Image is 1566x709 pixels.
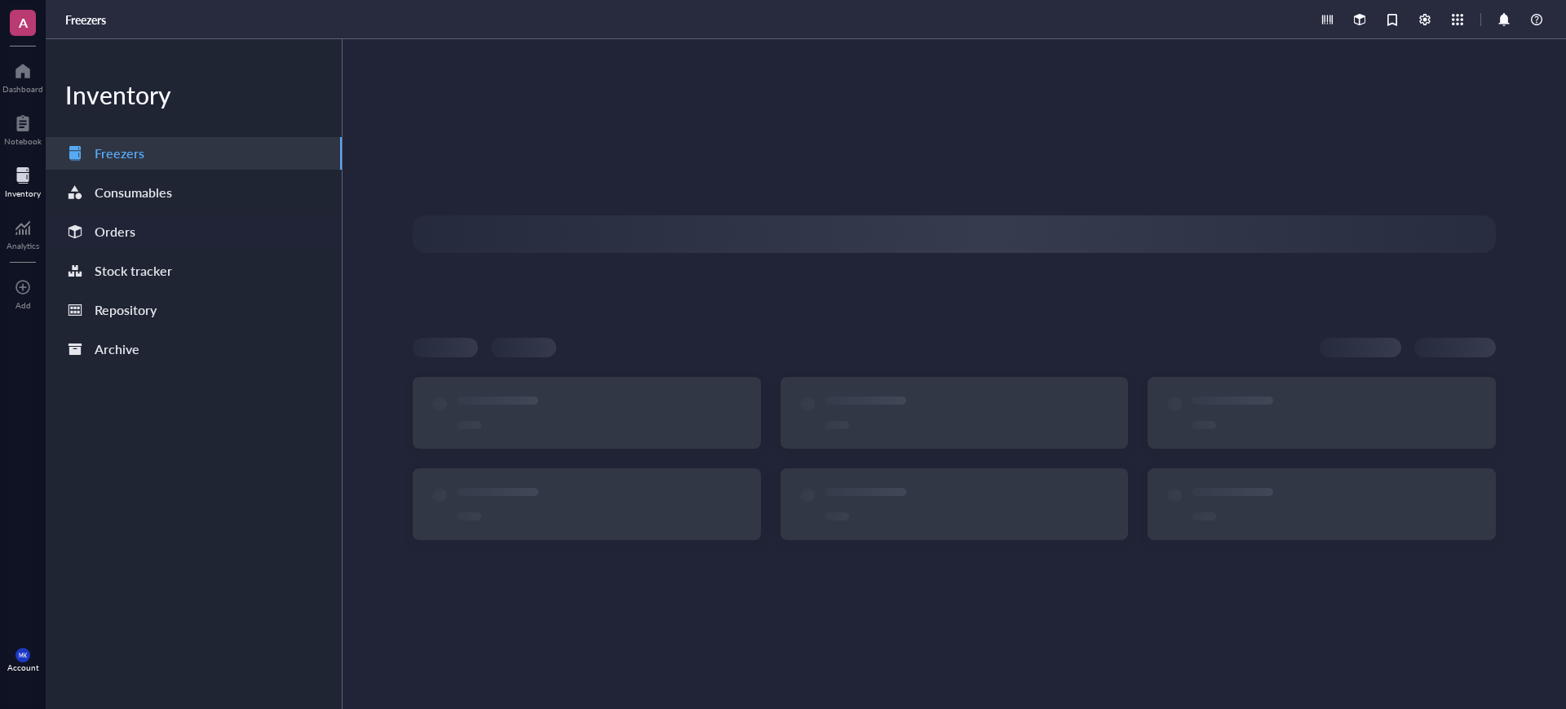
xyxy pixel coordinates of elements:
div: Inventory [5,188,41,198]
a: Stock tracker [46,255,342,287]
a: Dashboard [2,58,43,94]
div: Archive [95,338,139,361]
div: Orders [95,220,135,243]
a: Freezers [65,12,109,27]
a: Analytics [7,215,39,250]
a: Consumables [46,176,342,209]
div: Freezers [95,142,144,165]
span: MK [19,652,27,658]
div: Inventory [46,78,342,111]
span: A [19,12,28,33]
a: Archive [46,333,342,366]
div: Repository [95,299,157,321]
a: Notebook [4,110,42,146]
div: Analytics [7,241,39,250]
div: Add [15,300,31,310]
a: Orders [46,215,342,248]
div: Stock tracker [95,259,172,282]
a: Freezers [46,137,342,170]
div: Dashboard [2,84,43,94]
div: Consumables [95,181,172,204]
a: Inventory [5,162,41,198]
a: Repository [46,294,342,326]
div: Account [7,662,39,672]
div: Notebook [4,136,42,146]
